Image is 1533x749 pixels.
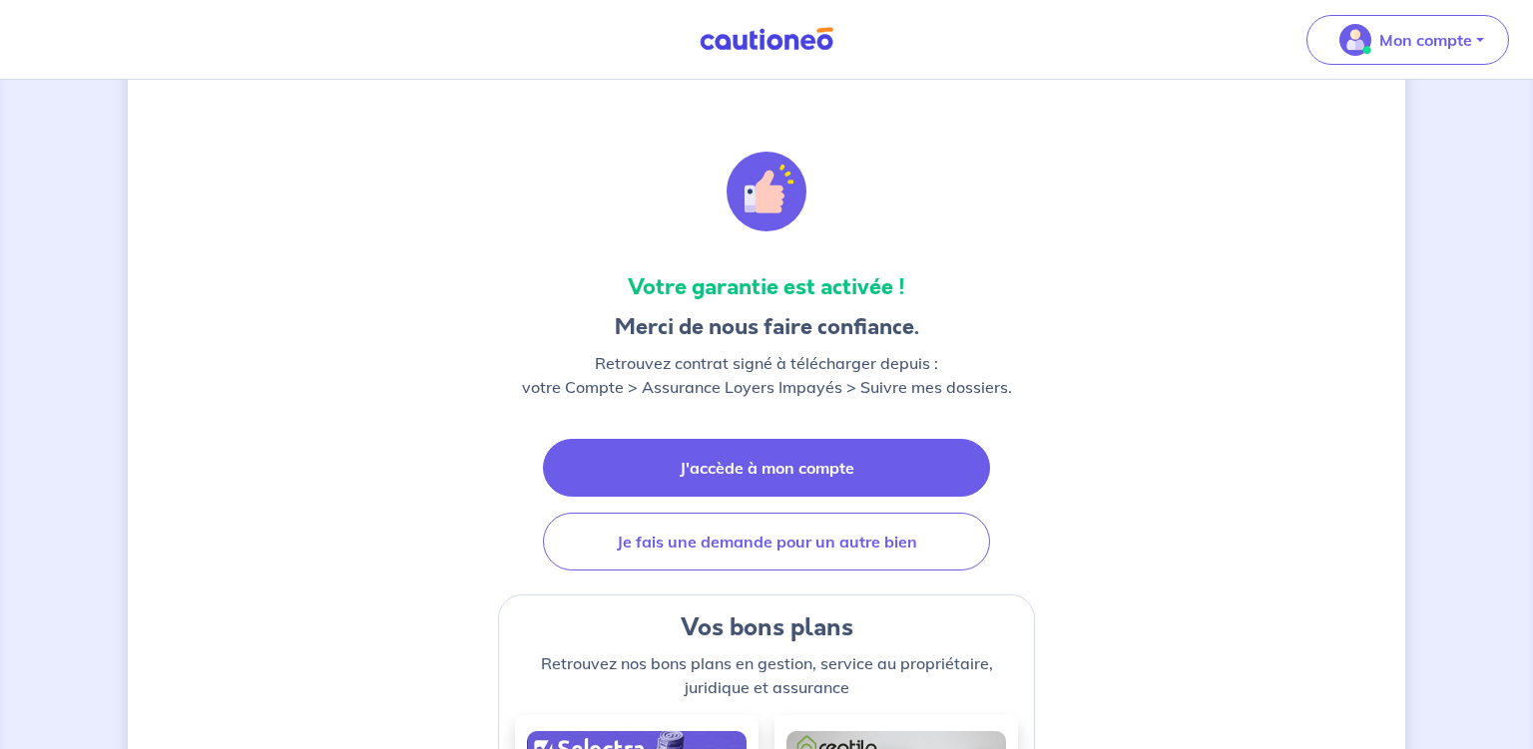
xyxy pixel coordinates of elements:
img: illu_account_valid_menu.svg [1339,24,1371,56]
strong: Votre garantie est activée ! [628,271,905,302]
p: Retrouvez nos bons plans en gestion, service au propriétaire, juridique et assurance [515,651,1018,699]
a: J'accède à mon compte [543,439,990,497]
h4: Vos bons plans [515,611,1018,643]
h3: Merci de nous faire confiance. [522,311,1012,343]
p: Mon compte [1379,28,1472,52]
a: Je fais une demande pour un autre bien [543,513,990,570]
button: illu_account_valid_menu.svgMon compte [1306,15,1509,65]
p: Retrouvez contrat signé à télécharger depuis : votre Compte > Assurance Loyers Impayés > Suivre m... [522,351,1012,399]
img: Cautioneo [692,27,841,52]
img: illu_alert_hand.svg [727,152,806,231]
